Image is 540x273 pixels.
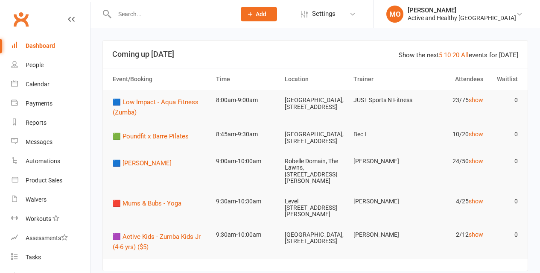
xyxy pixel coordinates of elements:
td: 9:30am-10:30am [212,191,281,211]
a: Messages [11,132,90,152]
td: Robelle Domain, The Lawns, [STREET_ADDRESS][PERSON_NAME] [281,151,350,191]
span: Settings [312,4,336,23]
div: Payments [26,100,53,107]
a: Calendar [11,75,90,94]
div: Active and Healthy [GEOGRAPHIC_DATA] [408,14,516,22]
span: 🟦 [PERSON_NAME] [113,159,172,167]
td: 23/75 [418,90,487,110]
div: Product Sales [26,177,62,184]
td: [GEOGRAPHIC_DATA], [STREET_ADDRESS] [281,225,350,252]
td: [GEOGRAPHIC_DATA], [STREET_ADDRESS] [281,90,350,117]
td: 9:30am-10:00am [212,225,281,245]
div: Tasks [26,254,41,261]
td: 8:00am-9:00am [212,90,281,110]
div: Messages [26,138,53,145]
a: Payments [11,94,90,113]
button: 🟩 Poundfit x Barre Pilates [113,131,195,141]
td: 2/12 [418,225,487,245]
td: 4/25 [418,191,487,211]
a: show [469,198,483,205]
div: Dashboard [26,42,55,49]
a: show [469,231,483,238]
td: 0 [487,151,522,171]
th: Time [212,68,281,90]
span: 🟪 Active Kids - Zumba Kids Jr (4-6 yrs) ($5) [113,233,201,251]
button: 🟦 [PERSON_NAME] [113,158,178,168]
a: Waivers [11,190,90,209]
button: Add [241,7,277,21]
th: Trainer [350,68,418,90]
button: 🟦 Low Impact - Aqua Fitness (Zumba) [113,97,208,117]
td: [PERSON_NAME] [350,225,418,245]
td: [GEOGRAPHIC_DATA], [STREET_ADDRESS] [281,124,350,151]
a: 10 [444,51,451,59]
a: Dashboard [11,36,90,56]
a: 5 [439,51,442,59]
td: 24/50 [418,151,487,171]
div: Workouts [26,215,51,222]
a: Clubworx [10,9,32,30]
td: JUST Sports N Fitness [350,90,418,110]
button: 🟥 Mums & Bubs - Yoga [113,198,187,208]
a: Automations [11,152,90,171]
td: 8:45am-9:30am [212,124,281,144]
td: 0 [487,191,522,211]
span: Add [256,11,266,18]
div: Reports [26,119,47,126]
span: 🟦 Low Impact - Aqua Fitness (Zumba) [113,98,198,116]
span: 🟥 Mums & Bubs - Yoga [113,200,181,207]
td: 9:00am-10:00am [212,151,281,171]
td: 0 [487,124,522,144]
h3: Coming up [DATE] [112,50,518,59]
a: 20 [452,51,459,59]
div: Waivers [26,196,47,203]
a: Tasks [11,248,90,267]
input: Search... [112,8,230,20]
a: Reports [11,113,90,132]
a: show [469,158,483,164]
th: Location [281,68,350,90]
td: 0 [487,90,522,110]
th: Event/Booking [109,68,212,90]
th: Attendees [418,68,487,90]
td: [PERSON_NAME] [350,191,418,211]
a: All [461,51,469,59]
div: Calendar [26,81,50,88]
td: Level [STREET_ADDRESS][PERSON_NAME] [281,191,350,225]
a: show [469,131,483,138]
a: Workouts [11,209,90,229]
a: Product Sales [11,171,90,190]
td: 10/20 [418,124,487,144]
a: People [11,56,90,75]
a: Assessments [11,229,90,248]
a: show [469,97,483,103]
div: [PERSON_NAME] [408,6,516,14]
div: People [26,62,44,68]
td: Bec L [350,124,418,144]
th: Waitlist [487,68,522,90]
div: MO [386,6,403,23]
td: [PERSON_NAME] [350,151,418,171]
div: Assessments [26,235,68,241]
div: Show the next events for [DATE] [399,50,518,60]
div: Automations [26,158,60,164]
span: 🟩 Poundfit x Barre Pilates [113,132,189,140]
button: 🟪 Active Kids - Zumba Kids Jr (4-6 yrs) ($5) [113,232,208,252]
td: 0 [487,225,522,245]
